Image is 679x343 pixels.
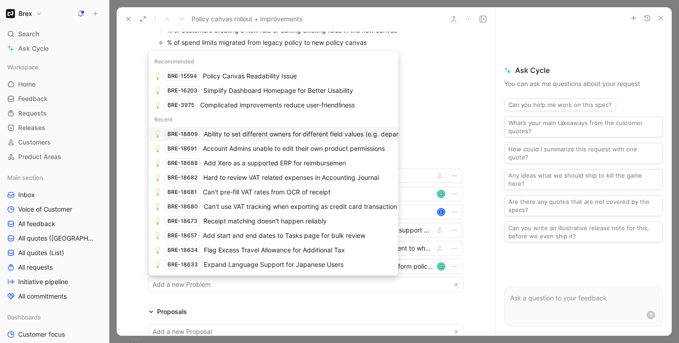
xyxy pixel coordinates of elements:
img: 💡 [154,72,162,80]
img: 💡 [154,261,162,268]
img: 💡 [154,203,162,210]
div: BRE-16203 [167,86,197,95]
div: BRE-18688 [167,159,198,168]
span: Hard to review VAT related expenses in Accounting Journal [203,174,379,181]
div: BRE-18634 [167,246,198,255]
span: Add Xero as a supported ERP for reimbursemen [204,159,346,167]
div: BRE-18673 [167,217,197,226]
span: Can't pre-fill VAT rates from OCR of receipt [203,188,330,196]
span: Receipt matching doesn't happen reliably [203,217,327,225]
span: Add start and end dates to Tasks page for bulk review [203,232,365,239]
div: BRE-15594 [167,72,197,81]
img: 💡 [154,246,162,254]
div: BRE-18681 [167,188,197,197]
span: Account Admins unable to edit their own product permissions [203,145,385,152]
div: BRE-18682 [167,173,197,182]
img: 💡 [154,130,162,138]
div: BRE-18691 [167,144,197,153]
div: BRE-3975 [167,101,194,110]
div: BRE-18633 [167,260,198,269]
img: 💡 [154,232,162,239]
div: Recent [149,112,399,127]
div: Complicated improvements reduce user-friendliness [200,100,355,111]
div: BRE-18680 [167,202,198,211]
img: 💡 [154,188,162,196]
div: Policy Canvas Readability Issue [203,71,297,82]
div: BRE-18657 [167,231,197,240]
img: 💡 [154,87,162,94]
img: 💡 [154,101,162,109]
span: Flag Excess Travel Allowance for Additional Tax [204,246,345,254]
img: 💡 [154,159,162,167]
div: BRE-18809 [167,130,198,139]
img: 💡 [154,145,162,152]
span: Expand Language Support for Japanese Users [204,261,344,268]
div: Recommended [149,54,399,69]
img: 💡 [154,217,162,225]
div: Simplify Dashboard Homepage for Better Usability [203,85,353,96]
span: Ability to set different owners for different field values (e.g. department head) [204,130,435,138]
span: Can't use VAT tracking when exporting as credit card transaction types in Netsuite [204,203,449,210]
img: 💡 [154,174,162,181]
